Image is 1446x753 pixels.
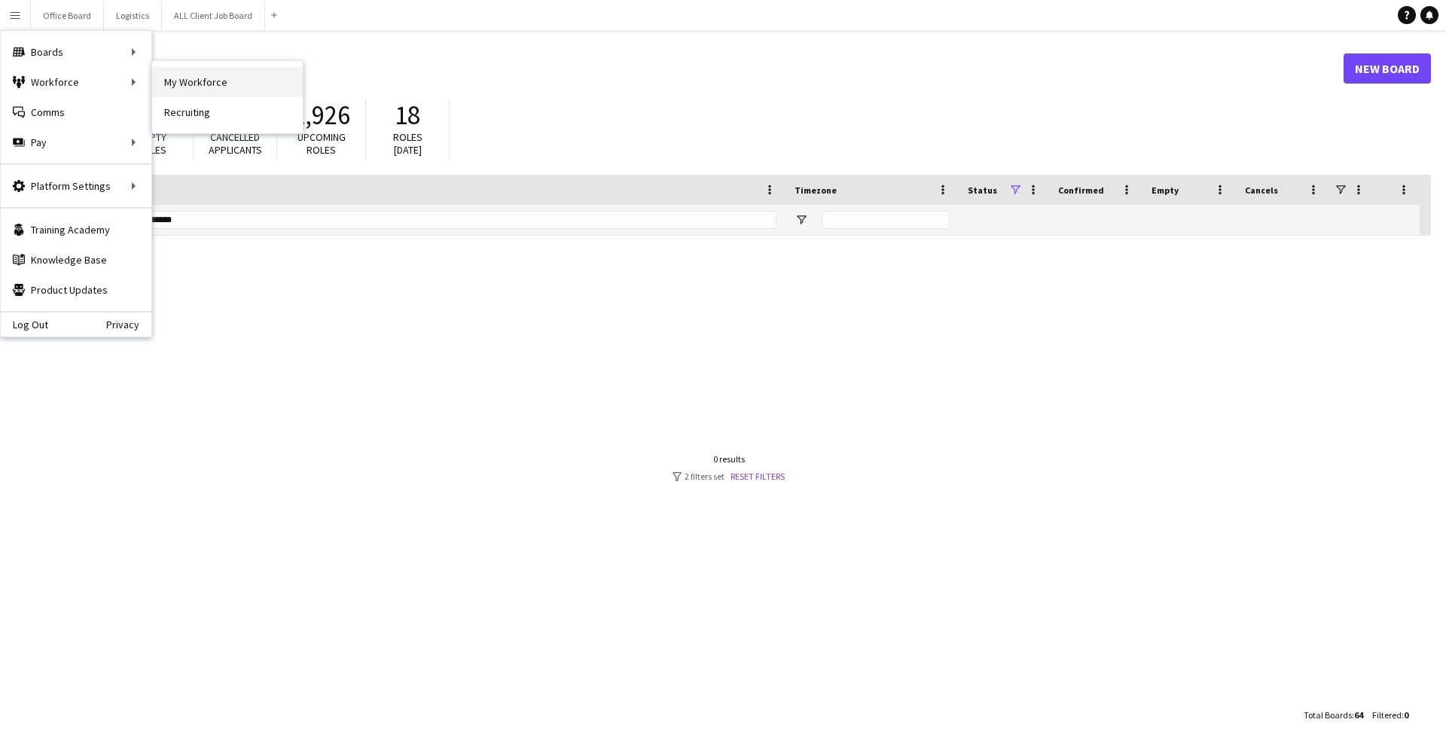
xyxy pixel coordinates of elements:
[152,67,303,97] a: My Workforce
[795,213,808,227] button: Open Filter Menu
[1,319,48,331] a: Log Out
[822,211,950,229] input: Timezone Filter Input
[1,245,151,275] a: Knowledge Base
[1,275,151,305] a: Product Updates
[393,130,423,157] span: Roles [DATE]
[673,453,785,465] div: 0 results
[1058,184,1104,196] span: Confirmed
[209,130,262,157] span: Cancelled applicants
[1152,184,1179,196] span: Empty
[1,67,151,97] div: Workforce
[1304,700,1363,730] div: :
[673,471,785,482] div: 2 filters set
[297,130,346,157] span: Upcoming roles
[104,1,162,30] button: Logistics
[731,471,785,482] a: Reset filters
[31,1,104,30] button: Office Board
[1,97,151,127] a: Comms
[162,1,265,30] button: ALL Client Job Board
[1354,709,1363,721] span: 64
[395,99,420,132] span: 18
[1304,709,1352,721] span: Total Boards
[26,57,1344,80] h1: Boards
[1,215,151,245] a: Training Academy
[106,319,151,331] a: Privacy
[795,184,837,196] span: Timezone
[1372,700,1408,730] div: :
[1,171,151,201] div: Platform Settings
[1372,709,1402,721] span: Filtered
[1245,184,1278,196] span: Cancels
[152,97,303,127] a: Recruiting
[1404,709,1408,721] span: 0
[968,184,997,196] span: Status
[63,211,776,229] input: Board name Filter Input
[1,127,151,157] div: Pay
[1344,53,1431,84] a: New Board
[1,37,151,67] div: Boards
[292,99,350,132] span: 1,926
